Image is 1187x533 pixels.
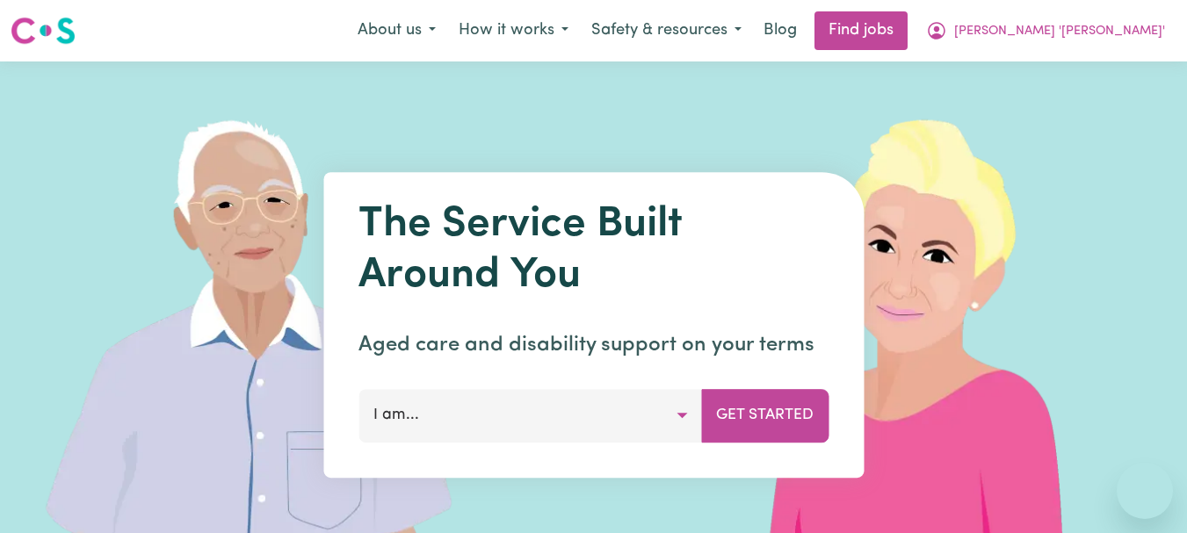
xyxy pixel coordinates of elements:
h1: The Service Built Around You [358,200,829,301]
a: Careseekers logo [11,11,76,51]
button: Safety & resources [580,12,753,49]
button: How it works [447,12,580,49]
p: Aged care and disability support on your terms [358,329,829,361]
img: Careseekers logo [11,15,76,47]
button: Get Started [701,389,829,442]
iframe: Button to launch messaging window [1117,463,1173,519]
a: Blog [753,11,807,50]
span: [PERSON_NAME] '[PERSON_NAME]' [954,22,1165,41]
button: My Account [915,12,1176,49]
a: Find jobs [814,11,908,50]
button: I am... [358,389,702,442]
button: About us [346,12,447,49]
